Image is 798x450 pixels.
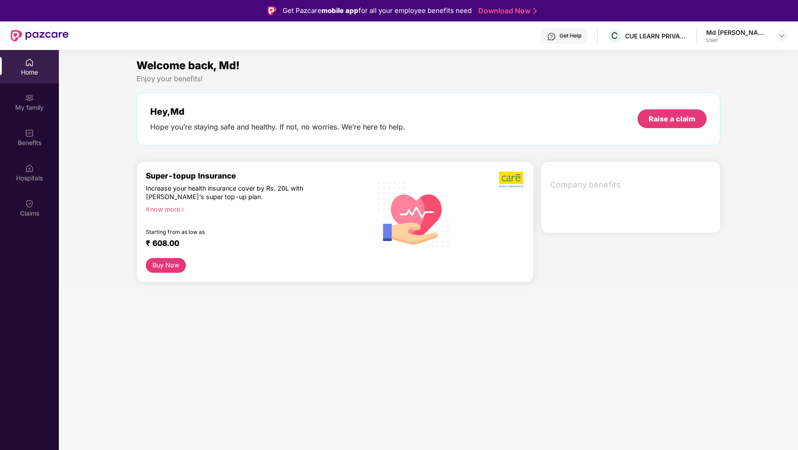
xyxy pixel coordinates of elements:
div: Company benefits [545,173,720,196]
img: New Pazcare Logo [11,30,69,42]
div: User [706,37,769,44]
img: Stroke [533,6,537,16]
strong: mobile app [321,6,358,15]
div: CUE LEARN PRIVATE LIMITED [625,32,687,40]
button: Buy Now [146,258,186,273]
div: Increase your health insurance cover by Rs. 20L with [PERSON_NAME]’s super top-up plan. [146,184,328,201]
div: Super-topup Insurance [146,171,366,180]
img: b5dec4f62d2307b9de63beb79f102df3.png [499,171,524,188]
div: Hey, Md [150,106,405,117]
div: Know more [146,205,361,212]
img: svg+xml;base64,PHN2ZyBpZD0iSG9zcGl0YWxzIiB4bWxucz0iaHR0cDovL3d3dy53My5vcmcvMjAwMC9zdmciIHdpZHRoPS... [25,164,34,173]
div: Get Pazcare for all your employee benefits need [283,5,472,16]
div: Enjoy your benefits! [136,74,720,83]
div: Get Help [559,32,581,39]
img: svg+xml;base64,PHN2ZyB4bWxucz0iaHR0cDovL3d3dy53My5vcmcvMjAwMC9zdmciIHhtbG5zOnhsaW5rPSJodHRwOi8vd3... [371,171,457,258]
img: svg+xml;base64,PHN2ZyBpZD0iQ2xhaW0iIHhtbG5zPSJodHRwOi8vd3d3LnczLm9yZy8yMDAwL3N2ZyIgd2lkdGg9IjIwIi... [25,199,34,208]
span: right [180,207,185,212]
div: ₹ 608.00 [146,238,358,249]
span: C [611,30,618,41]
img: Logo [267,6,276,15]
div: Raise a claim [649,114,695,124]
img: svg+xml;base64,PHN2ZyBpZD0iQmVuZWZpdHMiIHhtbG5zPSJodHRwOi8vd3d3LnczLm9yZy8yMDAwL3N2ZyIgd2lkdGg9Ij... [25,129,34,137]
img: svg+xml;base64,PHN2ZyBpZD0iRHJvcGRvd24tMzJ4MzIiIHhtbG5zPSJodHRwOi8vd3d3LnczLm9yZy8yMDAwL3N2ZyIgd2... [778,32,786,39]
div: Starting from as low as [146,229,329,235]
img: svg+xml;base64,PHN2ZyBpZD0iSG9tZSIgeG1sbnM9Imh0dHA6Ly93d3cudzMub3JnLzIwMDAvc3ZnIiB3aWR0aD0iMjAiIG... [25,58,34,67]
span: Welcome back, Md! [136,59,240,72]
img: svg+xml;base64,PHN2ZyB3aWR0aD0iMjAiIGhlaWdodD0iMjAiIHZpZXdCb3g9IjAgMCAyMCAyMCIgZmlsbD0ibm9uZSIgeG... [25,93,34,102]
a: Download Now [478,6,534,16]
span: Company benefits [550,179,713,191]
div: Md [PERSON_NAME] [706,28,769,37]
img: svg+xml;base64,PHN2ZyBpZD0iSGVscC0zMngzMiIgeG1sbnM9Imh0dHA6Ly93d3cudzMub3JnLzIwMDAvc3ZnIiB3aWR0aD... [547,32,556,41]
div: Hope you’re staying safe and healthy. If not, no worries. We’re here to help. [150,122,405,132]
